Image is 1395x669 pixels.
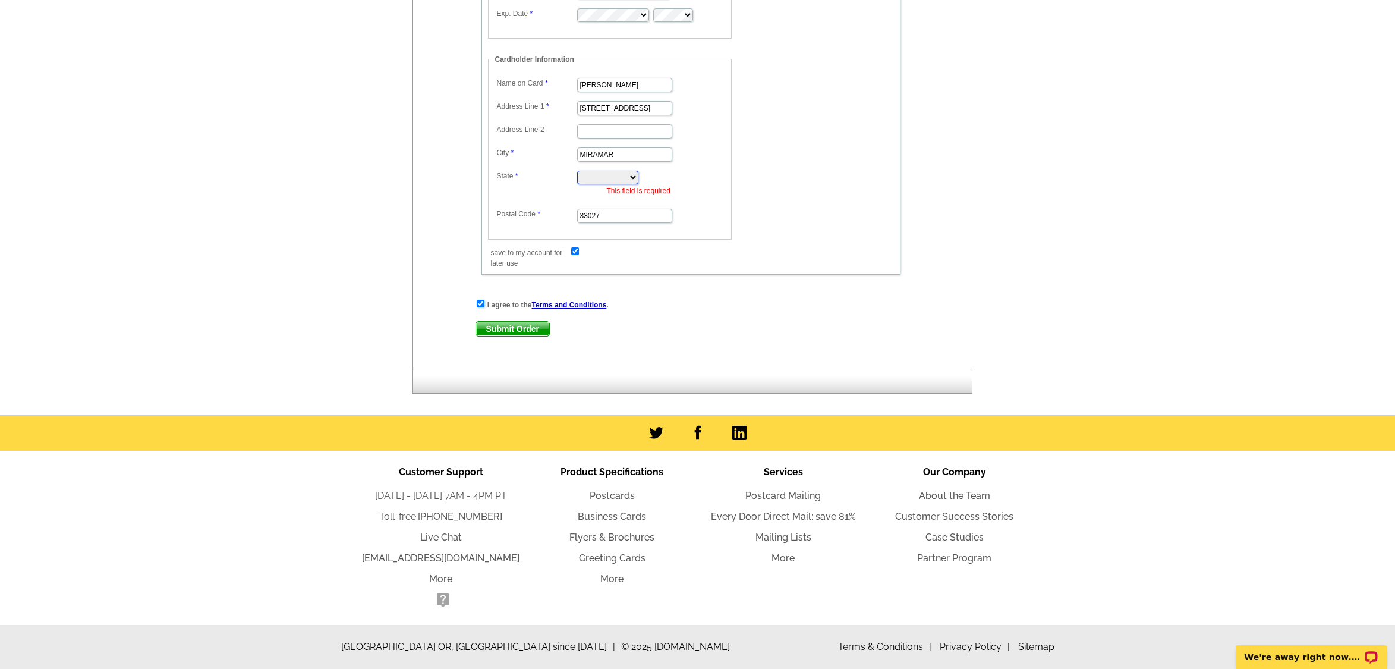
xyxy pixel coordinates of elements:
a: Customer Success Stories [895,511,1013,522]
span: © 2025 [DOMAIN_NAME] [621,640,730,654]
legend: Cardholder Information [494,54,575,65]
label: City [497,147,576,158]
a: Privacy Policy [940,641,1010,652]
a: More [600,573,624,585]
a: Terms and Conditions [532,301,607,309]
li: [DATE] - [DATE] 7AM - 4PM PT [355,489,527,503]
label: Postal Code [497,209,576,219]
a: More [429,573,452,585]
span: Product Specifications [560,466,663,478]
a: Every Door Direct Mail: save 81% [711,511,856,522]
a: Business Cards [578,511,646,522]
label: Name on Card [497,78,576,89]
a: Flyers & Brochures [569,532,654,543]
iframe: LiveChat chat widget [1228,632,1395,669]
a: More [771,552,795,564]
span: Services [764,466,803,478]
label: Address Line 2 [497,124,576,135]
a: Postcard Mailing [745,490,821,501]
label: State [497,171,576,181]
label: Exp. Date [497,8,576,19]
a: Terms & Conditions [838,641,931,652]
span: Submit Order [476,322,549,336]
li: Toll-free: [355,510,527,524]
span: Our Company [923,466,986,478]
a: Sitemap [1018,641,1054,652]
span: [GEOGRAPHIC_DATA] OR, [GEOGRAPHIC_DATA] since [DATE] [341,640,615,654]
a: [EMAIL_ADDRESS][DOMAIN_NAME] [362,552,519,564]
a: Case Studies [925,532,984,543]
strong: I agree to the . [487,301,609,309]
a: Live Chat [420,532,462,543]
a: Mailing Lists [755,532,811,543]
label: Address Line 1 [497,101,576,112]
li: This field is required [607,186,726,196]
a: Greeting Cards [579,552,645,564]
a: About the Team [919,490,990,501]
a: Postcards [590,490,635,501]
span: Customer Support [399,466,483,478]
a: Partner Program [917,552,991,564]
label: save to my account for later use [491,247,570,269]
a: [PHONE_NUMBER] [418,511,502,522]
